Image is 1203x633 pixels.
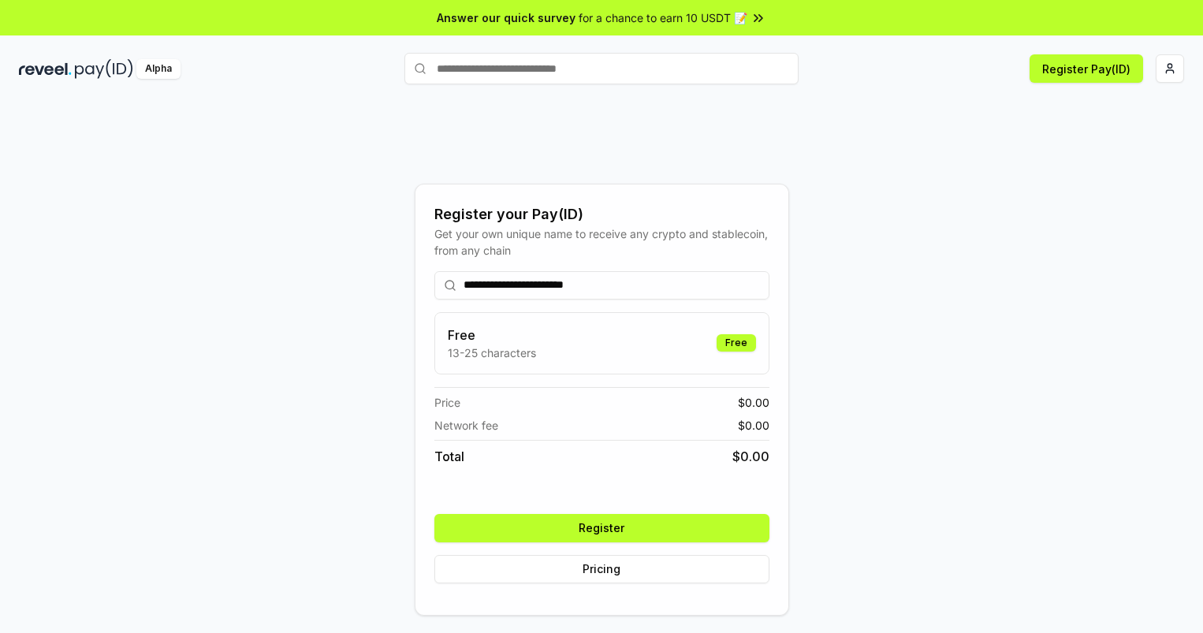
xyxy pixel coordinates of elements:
[434,417,498,434] span: Network fee
[717,334,756,352] div: Free
[136,59,181,79] div: Alpha
[738,394,769,411] span: $ 0.00
[448,344,536,361] p: 13-25 characters
[434,203,769,225] div: Register your Pay(ID)
[434,225,769,259] div: Get your own unique name to receive any crypto and stablecoin, from any chain
[738,417,769,434] span: $ 0.00
[437,9,575,26] span: Answer our quick survey
[434,555,769,583] button: Pricing
[434,514,769,542] button: Register
[448,326,536,344] h3: Free
[579,9,747,26] span: for a chance to earn 10 USDT 📝
[732,447,769,466] span: $ 0.00
[434,447,464,466] span: Total
[19,59,72,79] img: reveel_dark
[75,59,133,79] img: pay_id
[434,394,460,411] span: Price
[1030,54,1143,83] button: Register Pay(ID)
